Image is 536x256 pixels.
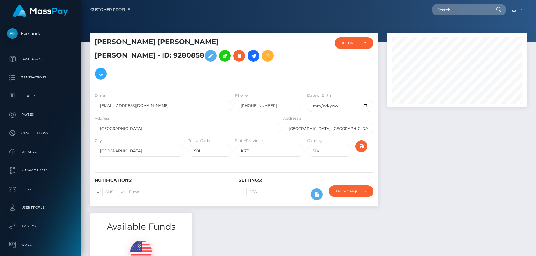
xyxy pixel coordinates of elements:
[239,188,257,196] label: 2FA
[7,184,74,194] p: Links
[7,54,74,64] p: Dashboard
[95,138,102,143] label: City
[90,3,130,16] a: Customer Profile
[5,126,76,141] a: Cancellations
[7,147,74,157] p: Batches
[307,138,323,143] label: Country
[336,189,359,194] div: Do not require
[5,181,76,197] a: Links
[7,110,74,119] p: Payees
[5,88,76,104] a: Ledger
[283,116,301,121] label: Address 2
[95,93,107,98] label: E-mail
[7,222,74,231] p: API Keys
[235,93,248,98] label: Phone
[307,93,331,98] label: Date of Birth
[5,31,76,36] span: Feetfinder
[7,73,74,82] p: Transactions
[329,185,373,197] button: Do not require
[5,107,76,122] a: Payees
[248,50,259,62] a: Initiate Payout
[7,240,74,249] p: Taxes
[5,70,76,85] a: Transactions
[5,218,76,234] a: API Keys
[335,37,373,49] button: ACTIVE
[90,221,192,233] h3: Available Funds
[7,166,74,175] p: Manage Users
[7,129,74,138] p: Cancellations
[187,138,210,143] label: Postal Code
[95,188,113,196] label: SMS
[5,237,76,253] a: Taxes
[5,200,76,215] a: User Profile
[7,28,18,39] img: Feetfinder
[239,178,373,183] h6: Settings:
[95,116,110,121] label: Address
[118,188,141,196] label: E-mail
[5,163,76,178] a: Manage Users
[5,51,76,67] a: Dashboard
[7,91,74,101] p: Ledger
[5,144,76,160] a: Batches
[13,5,68,17] img: MassPay Logo
[342,41,359,46] div: ACTIVE
[95,178,229,183] h6: Notifications:
[235,138,263,143] label: State/Province
[7,203,74,212] p: User Profile
[95,37,277,83] h5: [PERSON_NAME] [PERSON_NAME] [PERSON_NAME] - ID: 9280858
[432,4,490,15] input: Search...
